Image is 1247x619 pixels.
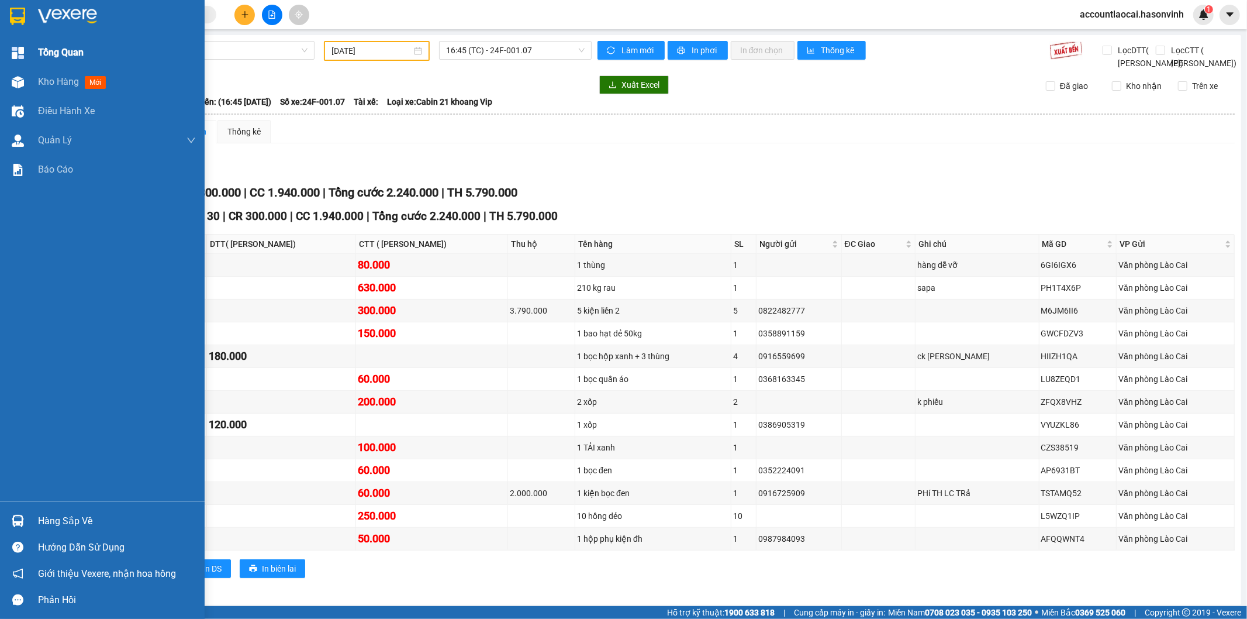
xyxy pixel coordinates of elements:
div: GWCFDZV3 [1041,327,1115,340]
div: 1 bao hạt dẻ 50kg [577,327,729,340]
button: plus [234,5,255,25]
div: 60.000 [358,371,506,387]
input: 13/09/2025 [331,44,412,57]
span: Hỗ trợ kỹ thuật: [667,606,775,619]
td: Văn phòng Lào Cai [1117,414,1235,436]
span: Loại xe: Cabin 21 khoang Vip [387,95,492,108]
span: Miền Nam [888,606,1032,619]
div: hàng dễ vỡ [917,259,1037,271]
span: download [609,81,617,90]
td: PH1T4X6P [1039,277,1117,300]
span: | [244,185,247,200]
div: 6GI6IGX6 [1041,259,1115,271]
div: PHí TH LC TRả [917,487,1037,500]
span: Điều hành xe [38,104,95,118]
span: Miền Bắc [1041,606,1125,619]
div: 0822482777 [758,304,839,317]
strong: 0708 023 035 - 0935 103 250 [925,608,1032,617]
td: Văn phòng Lào Cai [1117,528,1235,551]
div: 2 xốp [577,396,729,408]
div: LU8ZEQD1 [1041,373,1115,386]
td: Văn phòng Lào Cai [1117,345,1235,368]
div: CZS38519 [1041,441,1115,454]
span: | [367,209,369,223]
div: sapa [917,281,1037,294]
span: VP Gửi [1120,238,1222,250]
div: Văn phòng Lào Cai [1118,441,1232,454]
span: Đã giao [1055,80,1093,92]
div: 1 kiện bọc đen [577,487,729,500]
td: Văn phòng Lào Cai [1117,482,1235,505]
span: copyright [1182,608,1190,617]
div: 1 xốp [577,418,729,431]
td: AP6931BT [1039,459,1117,482]
td: Văn phòng Lào Cai [1117,322,1235,345]
span: question-circle [12,542,23,553]
span: Chuyến: (16:45 [DATE]) [186,95,271,108]
span: Xuất Excel [621,78,659,91]
td: Văn phòng Lào Cai [1117,459,1235,482]
span: file-add [268,11,276,19]
div: Văn phòng Lào Cai [1118,259,1232,271]
div: 0987984093 [758,532,839,545]
div: 1 bọc quần áo [577,373,729,386]
div: 0386905319 [758,418,839,431]
div: Văn phòng Lào Cai [1118,510,1232,522]
div: 1 [733,441,755,454]
div: 1 [733,281,755,294]
div: PH1T4X6P [1041,281,1115,294]
span: CC 1.940.000 [296,209,364,223]
div: 1 thùng [577,259,729,271]
div: Văn phòng Lào Cai [1118,418,1232,431]
span: aim [295,11,303,19]
div: 250.000 [358,508,506,524]
img: dashboard-icon [12,47,24,59]
span: Số xe: 24F-001.07 [280,95,345,108]
span: In DS [203,562,222,575]
div: 0368163345 [758,373,839,386]
div: Hàng sắp về [38,513,196,530]
sup: 1 [1205,5,1213,13]
span: Tài xế: [354,95,378,108]
span: Lọc DTT( [PERSON_NAME]) [1114,44,1186,70]
div: Văn phòng Lào Cai [1118,350,1232,363]
strong: 0369 525 060 [1075,608,1125,617]
div: Văn phòng Lào Cai [1118,327,1232,340]
button: In đơn chọn [731,41,795,60]
span: accountlaocai.hasonvinh [1070,7,1193,22]
td: ZFQX8VHZ [1039,391,1117,414]
div: 0352224091 [758,464,839,477]
td: GWCFDZV3 [1039,322,1117,345]
div: Hướng dẫn sử dụng [38,539,196,556]
span: | [223,209,226,223]
span: | [290,209,293,223]
span: sync [607,46,617,56]
img: warehouse-icon [12,515,24,527]
span: bar-chart [807,46,817,56]
img: 9k= [1049,41,1083,60]
span: Lọc CTT ( [PERSON_NAME]) [1167,44,1239,70]
div: 10 hồng dẻo [577,510,729,522]
td: Văn phòng Lào Cai [1117,436,1235,459]
span: Giới thiệu Vexere, nhận hoa hồng [38,566,176,581]
td: Văn phòng Lào Cai [1117,505,1235,528]
div: 200.000 [358,394,506,410]
div: 180.000 [209,348,354,364]
div: 1 [733,464,755,477]
th: CTT ( [PERSON_NAME]) [356,235,508,254]
button: syncLàm mới [597,41,665,60]
span: mới [85,76,106,89]
span: Người gửi [759,238,829,250]
div: Thống kê [227,125,261,138]
button: printerIn phơi [668,41,728,60]
div: 60.000 [358,485,506,501]
div: Văn phòng Lào Cai [1118,487,1232,500]
span: | [483,209,486,223]
span: Mã GD [1042,238,1105,250]
span: CR 300.000 [229,209,287,223]
div: M6JM6II6 [1041,304,1115,317]
button: printerIn DS [181,559,231,578]
th: Ghi chú [916,235,1039,254]
th: Tên hàng [575,235,731,254]
div: 3.790.000 [510,304,573,317]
